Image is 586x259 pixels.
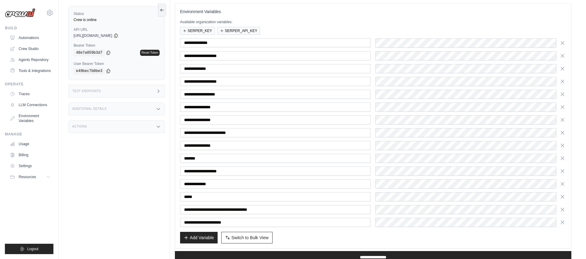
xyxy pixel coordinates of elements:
img: Logo [5,8,35,17]
div: Crew is online [74,17,160,22]
a: Billing [7,150,53,160]
a: Automations [7,33,53,43]
a: Settings [7,161,53,171]
button: Switch to Bulk View [221,232,273,243]
h3: Environment Variables [180,9,566,15]
label: API URL [74,27,160,32]
p: Available organization variables: [180,20,566,24]
a: Traces [7,89,53,99]
span: Switch to Bulk View [231,235,269,241]
a: Reset Token [140,50,159,56]
a: Tools & Integrations [7,66,53,76]
span: Logout [27,246,38,251]
button: Add Variable [180,232,218,243]
iframe: Chat Widget [555,230,586,259]
a: Usage [7,139,53,149]
button: Logout [5,244,53,254]
button: SERPER_API_KEY [217,27,260,35]
div: Manage [5,132,53,137]
a: Agents Repository [7,55,53,65]
div: Build [5,26,53,31]
button: Resources [7,172,53,182]
label: Status [74,11,160,16]
a: Environment Variables [7,111,53,126]
h3: Test Endpoints [72,89,101,93]
label: User Bearer Token [74,61,160,66]
h3: Actions [72,125,87,128]
button: SERPER_KEY [180,27,215,35]
label: Bearer Token [74,43,160,48]
h3: Additional Details [72,107,107,111]
div: Operate [5,82,53,87]
a: Crew Studio [7,44,53,54]
span: [URL][DOMAIN_NAME] [74,33,112,38]
a: LLM Connections [7,100,53,110]
code: 48e7a059b3d7 [74,49,105,56]
code: e49bec7b0be3 [74,67,105,75]
span: Resources [19,174,36,179]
